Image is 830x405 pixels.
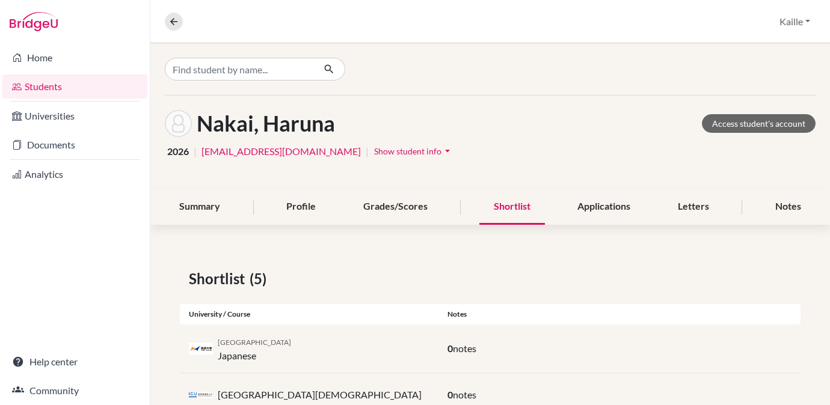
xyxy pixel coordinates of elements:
p: [GEOGRAPHIC_DATA][DEMOGRAPHIC_DATA] [218,388,422,402]
button: Kaille [774,10,816,33]
div: Japanese [218,334,291,363]
h1: Nakai, Haruna [197,111,335,136]
div: Letters [663,189,724,225]
img: Haruna Nakai's avatar [165,110,192,137]
span: | [366,144,369,159]
a: [EMAIL_ADDRESS][DOMAIN_NAME] [201,144,361,159]
span: notes [453,389,476,400]
a: Access student's account [702,114,816,133]
span: notes [453,343,476,354]
div: Profile [272,189,330,225]
span: Show student info [374,146,441,156]
a: Home [2,46,147,70]
span: | [194,144,197,159]
a: Documents [2,133,147,157]
span: [GEOGRAPHIC_DATA] [218,338,291,347]
a: Analytics [2,162,147,186]
div: Shortlist [479,189,545,225]
div: University / Course [180,309,438,320]
span: (5) [250,268,271,290]
span: 0 [447,389,453,400]
a: Community [2,379,147,403]
a: Help center [2,350,147,374]
a: Students [2,75,147,99]
div: Summary [165,189,235,225]
div: Notes [438,309,801,320]
img: jp_icu_r_k1g0tm.png [189,392,213,398]
i: arrow_drop_down [441,145,453,157]
span: 2026 [167,144,189,159]
img: jp_hos_rz19iwbu.png [189,343,213,355]
a: Universities [2,104,147,128]
div: Grades/Scores [349,189,442,225]
div: Notes [761,189,816,225]
img: Bridge-U [10,12,58,31]
span: Shortlist [189,268,250,290]
div: Applications [563,189,645,225]
input: Find student by name... [165,58,314,81]
span: 0 [447,343,453,354]
button: Show student infoarrow_drop_down [373,142,454,160]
